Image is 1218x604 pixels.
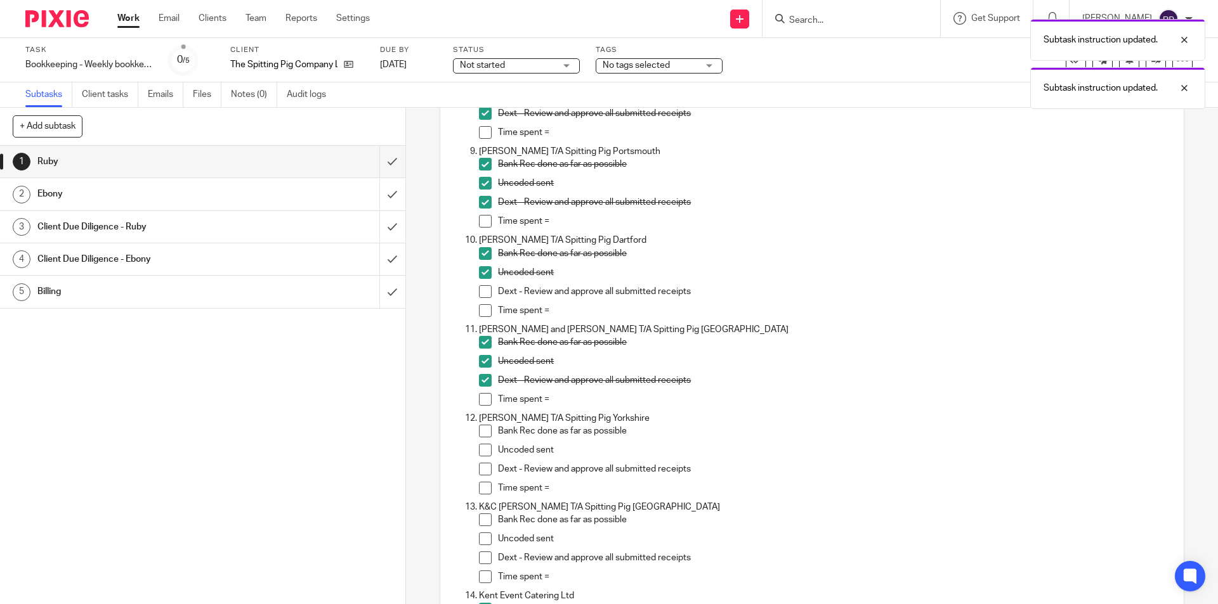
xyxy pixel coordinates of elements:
a: Clients [199,12,226,25]
p: Bank Rec done as far as possible [498,158,1170,170]
label: Status [453,45,580,55]
a: Settings [336,12,370,25]
h1: Ebony [37,184,257,203]
div: 1 [13,153,30,170]
div: Bookkeeping - Weekly bookkeeping SP group [25,58,152,71]
p: Bank Rec done as far as possible [498,513,1170,526]
label: Client [230,45,364,55]
p: [PERSON_NAME] T/A Spitting Pig Portsmouth [479,145,1170,158]
p: Time spent = [498,570,1170,583]
div: 2 [13,186,30,203]
a: Files [193,82,221,107]
a: Audit logs [287,82,336,107]
p: Time spent = [498,393,1170,406]
a: Reports [285,12,317,25]
p: Time spent = [498,126,1170,139]
div: 0 [177,53,190,67]
p: K&C [PERSON_NAME] T/A Spitting Pig [GEOGRAPHIC_DATA] [479,501,1170,513]
p: Time spent = [498,215,1170,228]
p: Bank Rec done as far as possible [498,336,1170,349]
p: Bank Rec done as far as possible [498,247,1170,260]
p: Dext - Review and approve all submitted receipts [498,196,1170,209]
div: 4 [13,250,30,268]
h1: Client Due Diligence - Ebony [37,250,257,269]
div: 3 [13,218,30,236]
h1: Billing [37,282,257,301]
p: Uncoded sent [498,444,1170,456]
p: Uncoded sent [498,266,1170,279]
a: Team [246,12,266,25]
p: Subtask instruction updated. [1044,34,1158,46]
p: Dext - Review and approve all submitted receipts [498,285,1170,298]
p: Dext - Review and approve all submitted receipts [498,551,1170,564]
h1: Ruby [37,152,257,171]
img: Pixie [25,10,89,27]
label: Tags [596,45,723,55]
p: Uncoded sent [498,177,1170,190]
span: No tags selected [603,61,670,70]
p: Subtask instruction updated. [1044,82,1158,94]
img: svg%3E [1158,9,1179,29]
a: Email [159,12,180,25]
small: /5 [183,57,190,64]
label: Due by [380,45,437,55]
p: Dext - Review and approve all submitted receipts [498,107,1170,120]
a: Subtasks [25,82,72,107]
span: [DATE] [380,60,407,69]
p: [PERSON_NAME] T/A Spitting Pig Dartford [479,234,1170,247]
p: The Spitting Pig Company Ltd [230,58,337,71]
a: Notes (0) [231,82,277,107]
a: Client tasks [82,82,138,107]
p: Time spent = [498,304,1170,317]
button: + Add subtask [13,115,82,137]
p: [PERSON_NAME] T/A Spitting Pig Yorkshire [479,412,1170,425]
a: Emails [148,82,183,107]
p: Dext - Review and approve all submitted receipts [498,374,1170,387]
h1: Client Due Diligence - Ruby [37,217,257,236]
p: Time spent = [498,482,1170,494]
p: [PERSON_NAME] and [PERSON_NAME] T/A Spitting Pig [GEOGRAPHIC_DATA] [479,323,1170,336]
p: Kent Event Catering Ltd [479,589,1170,602]
div: 5 [13,283,30,301]
label: Task [25,45,152,55]
p: Uncoded sent [498,355,1170,368]
span: Not started [460,61,505,70]
a: Work [117,12,140,25]
p: Uncoded sent [498,532,1170,545]
p: Dext - Review and approve all submitted receipts [498,463,1170,475]
p: Bank Rec done as far as possible [498,425,1170,437]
